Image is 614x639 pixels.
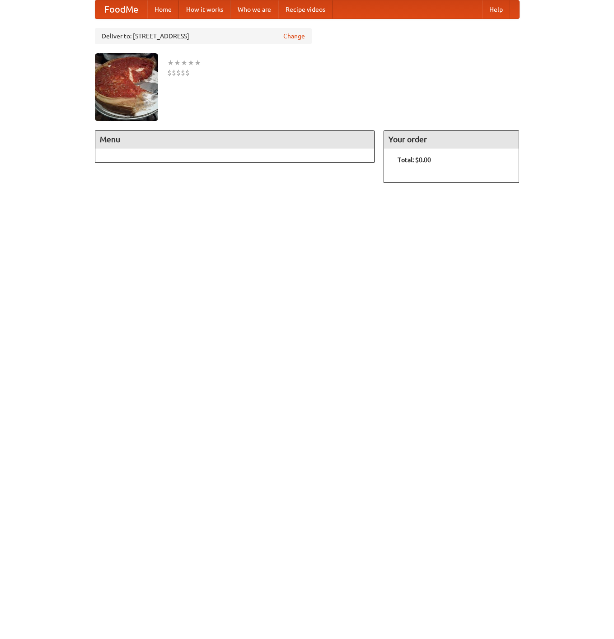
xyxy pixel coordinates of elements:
h4: Menu [95,131,375,149]
div: Deliver to: [STREET_ADDRESS] [95,28,312,44]
li: $ [181,68,185,78]
li: ★ [174,58,181,68]
h4: Your order [384,131,519,149]
li: $ [167,68,172,78]
a: Home [147,0,179,19]
b: Total: $0.00 [398,156,431,163]
a: Help [482,0,510,19]
img: angular.jpg [95,53,158,121]
li: $ [185,68,190,78]
a: How it works [179,0,230,19]
a: Who we are [230,0,278,19]
li: ★ [181,58,187,68]
a: FoodMe [95,0,147,19]
li: ★ [194,58,201,68]
a: Recipe videos [278,0,333,19]
li: $ [176,68,181,78]
li: $ [172,68,176,78]
a: Change [283,32,305,41]
li: ★ [187,58,194,68]
li: ★ [167,58,174,68]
